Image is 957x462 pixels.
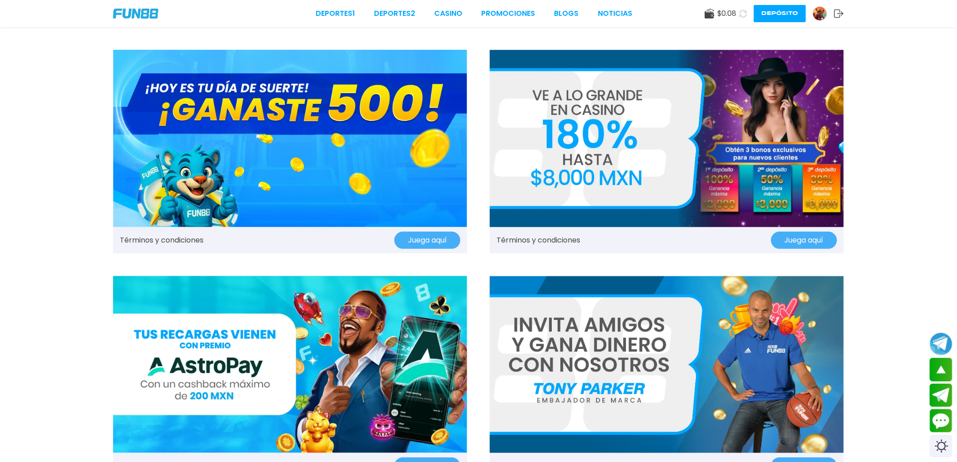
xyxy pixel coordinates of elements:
[930,384,952,407] button: Join telegram
[771,232,837,249] button: Juega aquí
[930,332,952,356] button: Join telegram channel
[316,8,355,19] a: Deportes1
[434,8,462,19] a: CASINO
[554,8,579,19] a: BLOGS
[394,232,460,249] button: Juega aquí
[754,5,806,22] button: Depósito
[930,358,952,381] button: scroll up
[374,8,415,19] a: Deportes2
[930,409,952,433] button: Contact customer service
[482,8,535,19] a: Promociones
[120,235,204,246] a: Términos y condiciones
[113,276,467,453] img: Promo Banner
[813,7,827,20] img: Avatar
[813,6,834,21] a: Avatar
[490,50,844,227] img: Promo Banner
[717,8,737,19] span: $ 0.08
[930,435,952,457] div: Switch theme
[113,50,467,227] img: Promo Banner
[497,235,580,246] a: Términos y condiciones
[490,276,844,453] img: Promo Banner
[598,8,632,19] a: NOTICIAS
[113,9,158,19] img: Company Logo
